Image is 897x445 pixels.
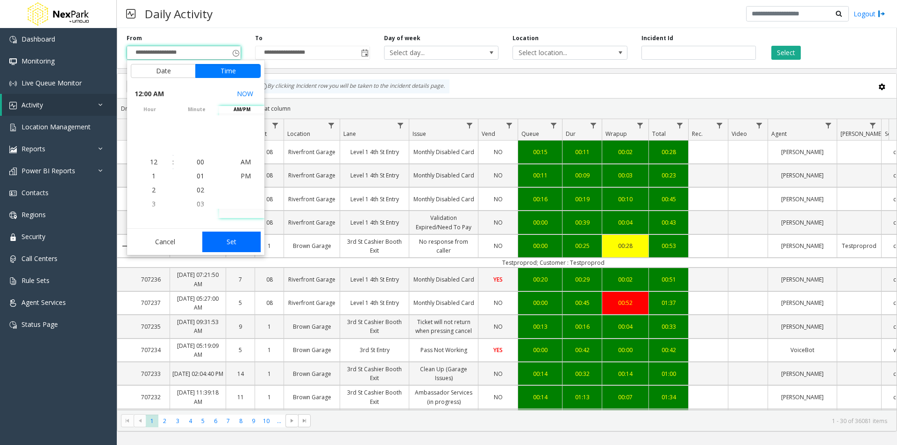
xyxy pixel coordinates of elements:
span: YES [493,346,503,354]
a: 00:11 [562,145,602,159]
img: 'icon' [9,80,17,87]
a: Dur Filter Menu [587,119,600,132]
a: Rec. Filter Menu [713,119,726,132]
a: 3rd St Cashier Booth Exit [340,386,409,408]
a: 00:14 [518,390,562,404]
a: 3rd St Cashier Booth Exit [340,362,409,385]
label: Incident Id [641,34,673,42]
span: Page 4 [184,415,197,427]
a: [PERSON_NAME] [768,390,837,404]
a: 11 [226,390,255,404]
span: Page 7 [222,415,235,427]
div: 00:42 [651,346,686,354]
div: 00:42 [565,346,599,354]
a: 00:43 [649,216,688,229]
a: 00:19 [562,192,602,206]
span: Location Management [21,122,91,131]
a: Riverfront Garage [284,273,340,286]
span: Go to the next page [288,417,296,424]
div: 00:03 [605,171,646,180]
a: NO [478,169,518,182]
a: Monthly Disabled Card [409,192,478,206]
a: 1 [255,343,284,357]
a: 00:53 [649,239,688,253]
a: [PERSON_NAME] [768,320,837,333]
a: 01:37 [649,296,688,310]
img: pageIcon [126,2,135,25]
a: Lot Filter Menu [269,119,282,132]
a: NO [478,145,518,159]
a: 00:52 [602,296,648,310]
div: 01:34 [651,393,686,402]
button: Set [202,232,261,252]
a: 1 [255,367,284,381]
span: Live Queue Monitor [21,78,82,87]
span: PM [241,171,251,180]
a: 00:23 [649,169,688,182]
div: 00:11 [520,171,560,180]
span: Power BI Reports [21,166,75,175]
span: Monitoring [21,57,55,65]
div: 00:14 [520,369,560,378]
a: Monthly Disabled Card [409,273,478,286]
a: Level 1 4th St Entry [340,296,409,310]
a: [DATE] 09:31:53 AM [170,315,226,338]
span: Rule Sets [21,276,50,285]
a: Parker Filter Menu [867,119,879,132]
a: 5 [226,343,255,357]
a: Lane Filter Menu [394,119,407,132]
span: Page 10 [260,415,273,427]
span: Dur [566,130,576,138]
h3: Daily Activity [140,2,217,25]
a: 7 [226,273,255,286]
a: 00:03 [602,169,648,182]
a: Riverfront Garage [284,216,340,229]
span: NO [494,242,503,250]
a: Brown Garage [284,390,340,404]
span: Location [287,130,310,138]
a: 00:28 [602,239,648,253]
span: Lane [343,130,356,138]
a: 00:45 [649,192,688,206]
div: 00:10 [605,195,646,204]
span: AM [241,157,251,166]
a: 00:14 [602,367,648,381]
a: 707234 [132,343,170,357]
div: 00:23 [651,171,686,180]
a: Clean Up (Garage Issues) [409,362,478,385]
a: Brown Garage [284,320,340,333]
img: 'icon' [9,255,17,263]
a: Riverfront Garage [284,296,340,310]
div: 00:53 [651,241,686,250]
a: Riverfront Garage [284,192,340,206]
div: 00:28 [605,241,646,250]
div: 00:45 [651,195,686,204]
a: 3rd St Cashier Booth Exit [340,410,409,432]
span: Go to the last page [298,414,311,427]
a: 14 [226,367,255,381]
span: Page 2 [158,415,171,427]
a: Monthly Disabled Card [409,296,478,310]
span: NO [494,370,503,378]
span: Go to the next page [285,414,298,427]
div: 00:16 [565,322,599,331]
span: NO [494,393,503,401]
a: No response from caller [409,235,478,257]
span: 2 [152,185,156,194]
a: 01:00 [649,367,688,381]
a: 00:25 [562,239,602,253]
a: 01:13 [562,390,602,404]
span: Page 1 [146,415,158,427]
span: Contacts [21,188,49,197]
a: 707232 [132,390,170,404]
a: 00:04 [602,216,648,229]
img: logout [878,9,885,19]
span: AM/PM [219,106,264,113]
span: Dashboard [21,35,55,43]
div: 00:00 [520,241,560,250]
a: 707233 [132,367,170,381]
a: 00:16 [518,192,562,206]
a: 00:02 [602,273,648,286]
span: Issue [413,130,426,138]
a: 00:32 [562,367,602,381]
